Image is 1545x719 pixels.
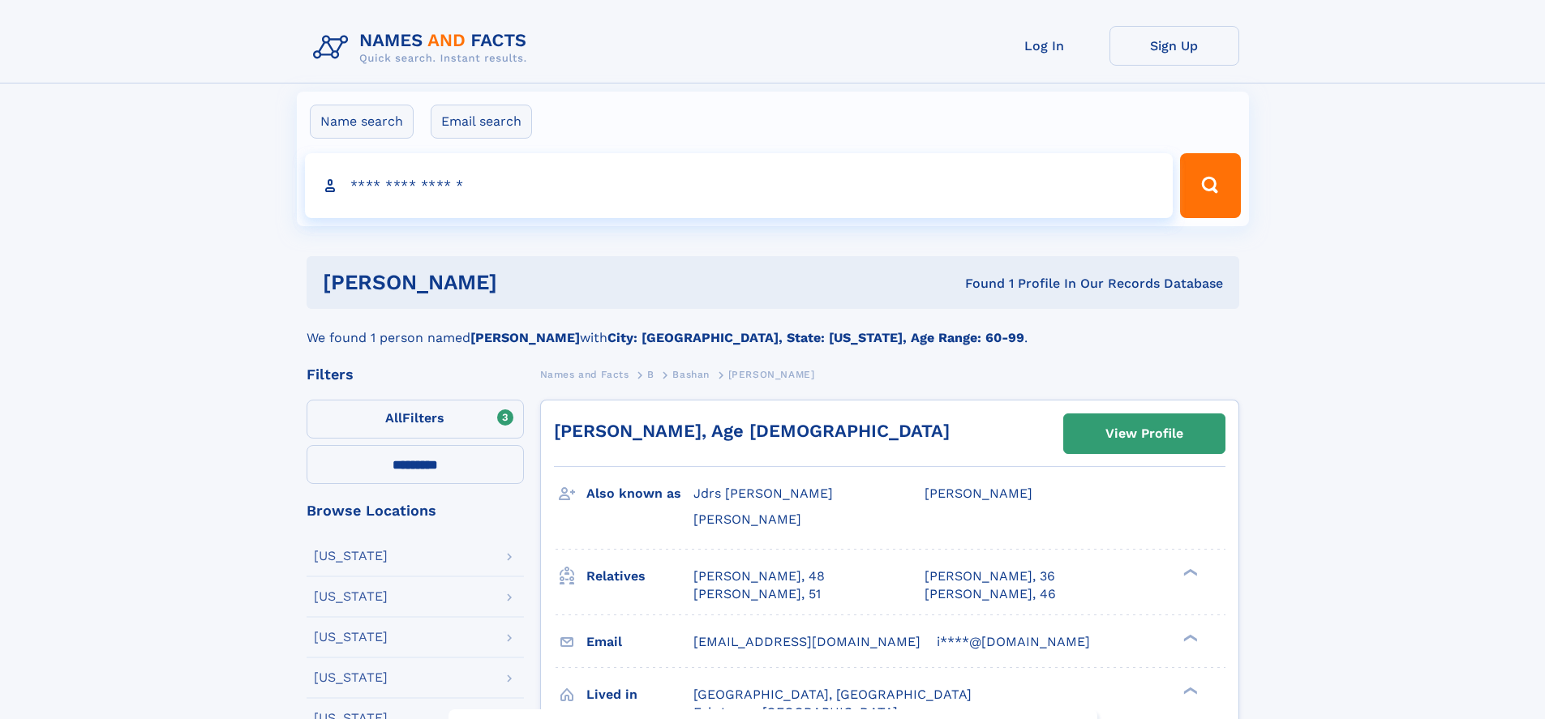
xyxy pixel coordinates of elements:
[314,631,388,644] div: [US_STATE]
[314,550,388,563] div: [US_STATE]
[1179,685,1199,695] div: ❯
[647,364,654,384] a: B
[554,421,950,441] a: [PERSON_NAME], Age [DEMOGRAPHIC_DATA]
[586,628,693,656] h3: Email
[672,369,710,380] span: Bashan
[431,105,532,139] label: Email search
[307,367,524,382] div: Filters
[925,567,1055,585] a: [PERSON_NAME], 36
[323,272,732,293] h1: [PERSON_NAME]
[1109,26,1239,66] a: Sign Up
[307,309,1239,348] div: We found 1 person named with .
[310,105,414,139] label: Name search
[925,486,1032,501] span: [PERSON_NAME]
[1064,414,1225,453] a: View Profile
[672,364,710,384] a: Bashan
[314,671,388,684] div: [US_STATE]
[693,567,825,585] a: [PERSON_NAME], 48
[307,400,524,439] label: Filters
[314,590,388,603] div: [US_STATE]
[693,687,972,702] span: [GEOGRAPHIC_DATA], [GEOGRAPHIC_DATA]
[693,585,821,603] a: [PERSON_NAME], 51
[586,563,693,590] h3: Relatives
[1105,415,1183,452] div: View Profile
[1179,632,1199,643] div: ❯
[385,410,402,426] span: All
[1180,153,1240,218] button: Search Button
[540,364,629,384] a: Names and Facts
[980,26,1109,66] a: Log In
[728,369,815,380] span: [PERSON_NAME]
[693,486,833,501] span: Jdrs [PERSON_NAME]
[731,275,1223,293] div: Found 1 Profile In Our Records Database
[607,330,1024,345] b: City: [GEOGRAPHIC_DATA], State: [US_STATE], Age Range: 60-99
[693,634,921,649] span: [EMAIL_ADDRESS][DOMAIN_NAME]
[693,511,801,527] span: [PERSON_NAME]
[1179,567,1199,577] div: ❯
[925,585,1056,603] a: [PERSON_NAME], 46
[586,480,693,507] h3: Also known as
[305,153,1174,218] input: search input
[307,503,524,518] div: Browse Locations
[586,681,693,708] h3: Lived in
[647,369,654,380] span: B
[307,26,540,70] img: Logo Names and Facts
[470,330,580,345] b: [PERSON_NAME]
